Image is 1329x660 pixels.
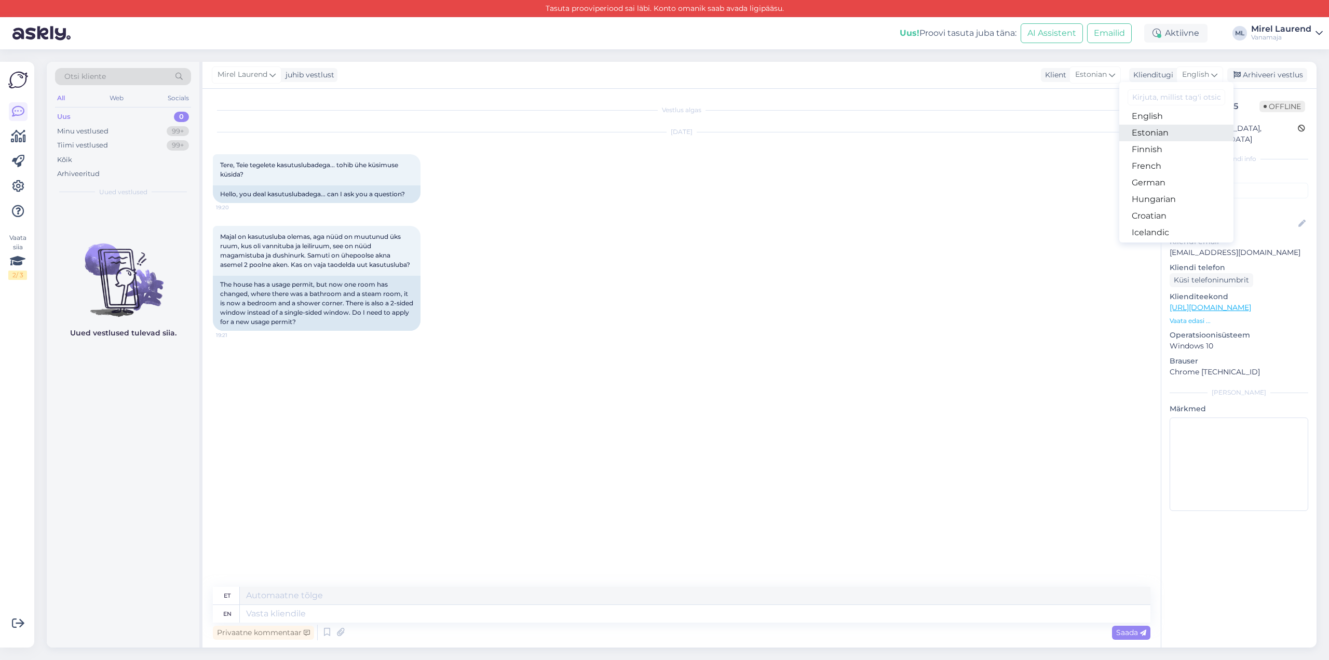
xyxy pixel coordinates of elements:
div: Mirel Laurend [1251,25,1311,33]
div: Klient [1041,70,1066,80]
a: [URL][DOMAIN_NAME] [1170,303,1251,312]
span: Offline [1259,101,1305,112]
a: German [1119,174,1233,191]
p: Brauser [1170,356,1308,367]
div: 99+ [167,126,189,137]
a: Finnish [1119,141,1233,158]
p: Kliendi tag'id [1170,170,1308,181]
div: Kõik [57,155,72,165]
b: Uus! [900,28,919,38]
div: 99+ [167,140,189,151]
a: Hungarian [1119,191,1233,208]
div: Hello, you deal kasutuslubadega... can I ask you a question? [213,185,421,203]
span: Estonian [1075,69,1107,80]
span: Uued vestlused [99,187,147,197]
span: English [1182,69,1209,80]
div: Vestlus algas [213,105,1150,115]
button: Emailid [1087,23,1132,43]
img: No chats [47,225,199,318]
button: AI Assistent [1021,23,1083,43]
a: Croatian [1119,208,1233,224]
p: Kliendi telefon [1170,262,1308,273]
div: Vanamaja [1251,33,1311,42]
input: Lisa tag [1170,183,1308,198]
span: Mirel Laurend [218,69,267,80]
div: Arhiveeri vestlus [1227,68,1307,82]
div: Küsi telefoninumbrit [1170,273,1253,287]
a: French [1119,158,1233,174]
div: et [224,587,230,604]
p: Windows 10 [1170,341,1308,352]
div: 2 / 3 [8,271,27,280]
p: Uued vestlused tulevad siia. [70,328,177,339]
span: 19:20 [216,204,255,211]
span: Saada [1116,628,1146,637]
p: Klienditeekond [1170,291,1308,302]
div: [DATE] [213,127,1150,137]
p: Märkmed [1170,403,1308,414]
img: Askly Logo [8,70,28,90]
a: Mirel LaurendVanamaja [1251,25,1323,42]
p: Operatsioonisüsteem [1170,330,1308,341]
div: en [223,605,232,623]
span: Majal on kasutusluba olemas, aga nüüd on muutunud üks ruum, kus oli vannituba ja leiliruum, see o... [220,233,410,268]
span: Otsi kliente [64,71,106,82]
p: Kliendi email [1170,236,1308,247]
a: Estonian [1119,125,1233,141]
div: Socials [166,91,191,105]
span: Tere, Teie tegelete kasutuslubadega... tohib ühe küsimuse küsida? [220,161,400,178]
div: [GEOGRAPHIC_DATA], [GEOGRAPHIC_DATA] [1173,123,1298,145]
div: Kliendi info [1170,154,1308,164]
a: English [1119,108,1233,125]
div: The house has a usage permit, but now one room has changed, where there was a bathroom and a stea... [213,276,421,331]
div: juhib vestlust [281,70,334,80]
div: Arhiveeritud [57,169,100,179]
div: Minu vestlused [57,126,109,137]
div: Vaata siia [8,233,27,280]
p: Chrome [TECHNICAL_ID] [1170,367,1308,378]
div: [PERSON_NAME] [1170,388,1308,397]
div: 0 [174,112,189,122]
p: Kliendi nimi [1170,203,1308,213]
div: ML [1232,26,1247,41]
div: Tiimi vestlused [57,140,108,151]
div: Uus [57,112,71,122]
span: 19:21 [216,331,255,339]
input: Lisa nimi [1170,218,1296,230]
p: Vaata edasi ... [1170,316,1308,326]
div: Aktiivne [1144,24,1208,43]
input: Kirjuta, millist tag'i otsid [1128,89,1225,105]
div: Klienditugi [1129,70,1173,80]
div: Proovi tasuta juba täna: [900,27,1016,39]
div: Privaatne kommentaar [213,626,314,640]
p: [EMAIL_ADDRESS][DOMAIN_NAME] [1170,247,1308,258]
div: Web [107,91,126,105]
a: Icelandic [1119,224,1233,241]
div: All [55,91,67,105]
